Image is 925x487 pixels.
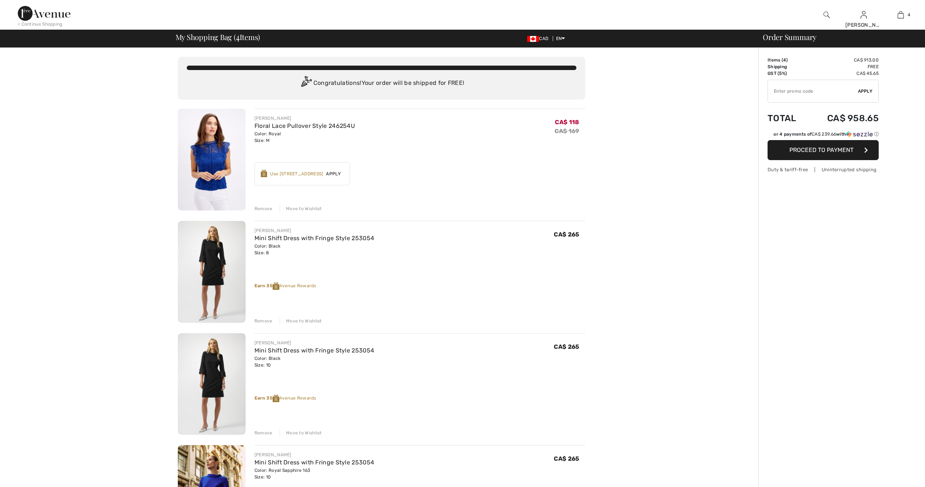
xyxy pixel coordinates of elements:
td: GST (5%) [768,70,807,77]
span: CA$ 265 [554,455,579,462]
img: Sezzle [846,131,873,138]
img: Mini Shift Dress with Fringe Style 253054 [178,333,246,435]
button: Proceed to Payment [768,140,879,160]
div: or 4 payments ofCA$ 239.66withSezzle Click to learn more about Sezzle [768,131,879,140]
span: Apply [323,170,344,177]
span: CA$ 265 [554,343,579,350]
div: < Continue Shopping [18,21,63,27]
span: Apply [858,88,873,95]
strong: Earn 35 [254,283,279,288]
input: Promo code [768,80,858,102]
div: Use [STREET_ADDRESS] [270,170,323,177]
td: CA$ 45.65 [807,70,879,77]
div: Remove [254,318,273,324]
img: Reward-Logo.svg [261,170,267,177]
div: [PERSON_NAME] [254,339,374,346]
div: [PERSON_NAME] [254,115,355,122]
div: Remove [254,205,273,212]
img: Reward-Logo.svg [273,282,279,290]
a: Floral Lace Pullover Style 246254U [254,122,355,129]
span: 4 [783,57,786,63]
div: [PERSON_NAME] [254,451,374,458]
img: Mini Shift Dress with Fringe Style 253054 [178,221,246,323]
span: CA$ 265 [554,231,579,238]
div: Color: Royal Size: M [254,130,355,144]
span: 4 [236,32,240,41]
span: CAD [527,36,551,41]
img: Congratulation2.svg [299,76,313,91]
td: Total [768,106,807,131]
span: Proceed to Payment [789,146,854,153]
span: CA$ 239.66 [812,132,836,137]
div: Color: Black Size: 10 [254,355,374,368]
img: Reward-Logo.svg [273,395,279,402]
td: CA$ 913.00 [807,57,879,63]
a: Sign In [861,11,867,18]
td: Free [807,63,879,70]
img: My Info [861,10,867,19]
a: Mini Shift Dress with Fringe Style 253054 [254,459,374,466]
span: My Shopping Bag ( Items) [176,33,260,41]
div: Color: Royal Sapphire 163 Size: 10 [254,467,374,480]
div: Move to Wishlist [280,430,322,436]
div: Avenue Rewards [254,395,585,402]
td: CA$ 958.65 [807,106,879,131]
div: Move to Wishlist [280,205,322,212]
div: [PERSON_NAME] [845,21,882,29]
a: 4 [882,10,919,19]
div: Avenue Rewards [254,282,585,290]
s: CA$ 169 [555,127,579,135]
img: search the website [823,10,830,19]
span: EN [556,36,565,41]
div: [PERSON_NAME] [254,227,374,234]
td: Shipping [768,63,807,70]
a: Mini Shift Dress with Fringe Style 253054 [254,347,374,354]
img: 1ère Avenue [18,6,70,21]
div: Duty & tariff-free | Uninterrupted shipping [768,166,879,173]
div: Order Summary [754,33,921,41]
img: Canadian Dollar [527,36,539,42]
strong: Earn 35 [254,395,279,401]
img: Floral Lace Pullover Style 246254U [178,109,246,211]
span: 4 [908,11,910,18]
div: Move to Wishlist [280,318,322,324]
div: Color: Black Size: 8 [254,243,374,256]
div: Remove [254,430,273,436]
img: My Bag [898,10,904,19]
td: Items ( ) [768,57,807,63]
div: or 4 payments of with [773,131,879,138]
a: Mini Shift Dress with Fringe Style 253054 [254,235,374,242]
div: Congratulations! Your order will be shipped for FREE! [187,76,576,91]
span: CA$ 118 [555,119,579,126]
